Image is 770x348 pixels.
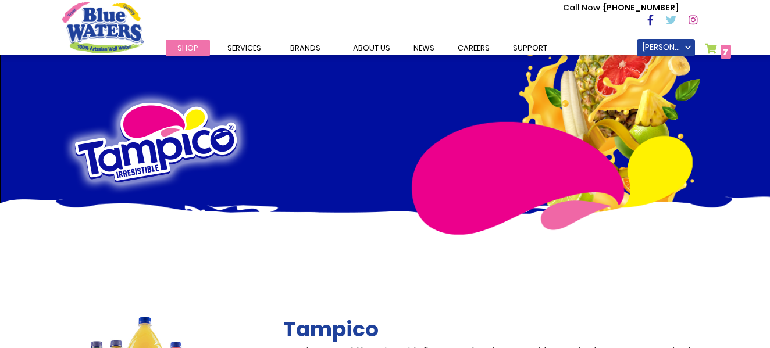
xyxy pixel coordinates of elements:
[402,40,446,56] a: News
[446,40,501,56] a: careers
[705,43,731,60] a: 7
[62,2,144,53] a: store logo
[501,40,559,56] a: support
[177,42,198,53] span: Shop
[637,39,695,56] a: [PERSON_NAME]
[283,317,708,342] h2: Tampico
[341,40,402,56] a: about us
[563,2,604,13] span: Call Now :
[563,2,679,14] p: [PHONE_NUMBER]
[227,42,261,53] span: Services
[723,46,728,58] span: 7
[290,42,320,53] span: Brands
